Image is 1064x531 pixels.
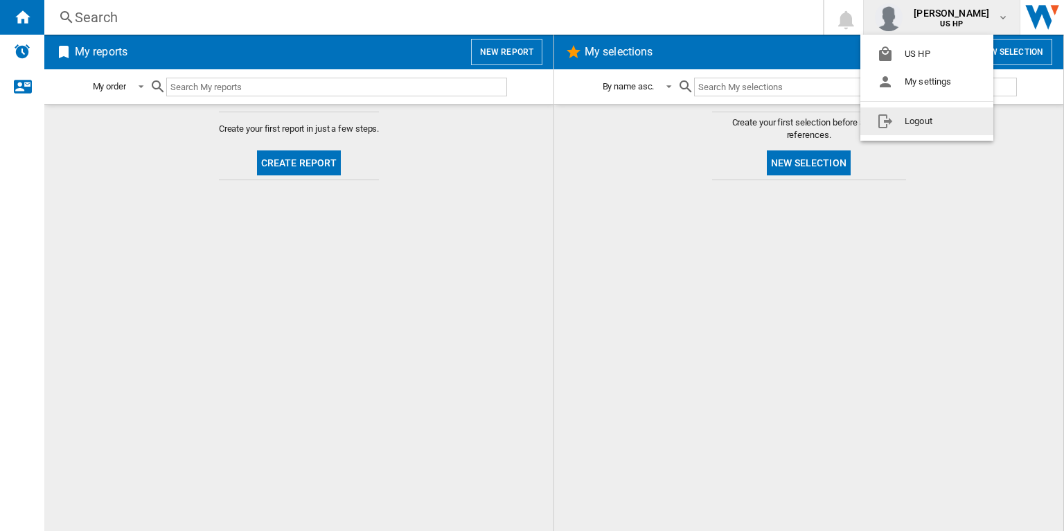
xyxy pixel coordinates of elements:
button: Logout [860,107,993,135]
button: US HP [860,40,993,68]
button: My settings [860,68,993,96]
